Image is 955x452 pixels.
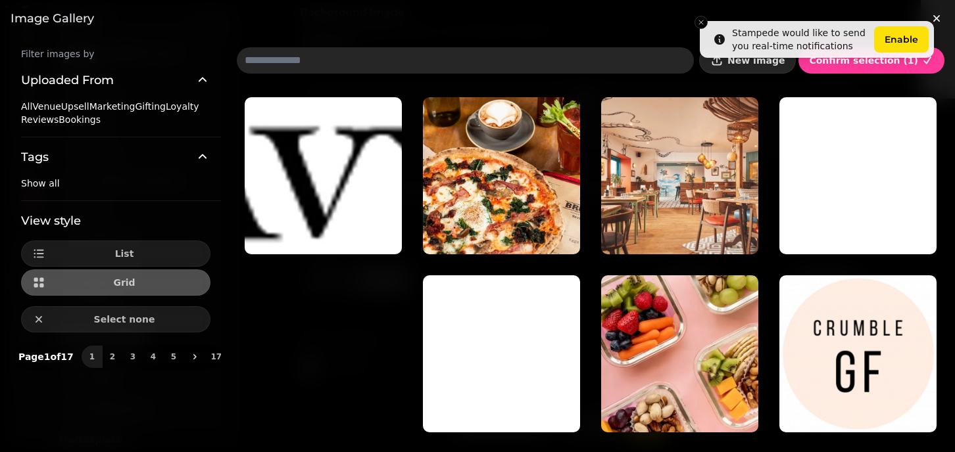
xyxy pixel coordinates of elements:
label: Filter images by [11,47,221,60]
button: 2 [102,346,123,368]
span: 17 [211,353,222,361]
span: List [49,249,199,258]
button: 17 [206,346,227,368]
h3: Image gallery [11,11,944,26]
nav: Pagination [82,346,227,368]
span: 3 [128,353,138,361]
span: 2 [107,353,118,361]
button: 3 [122,346,143,368]
img: imgi_4_Sodo_Brunch_SC_2+copy.jpg [423,97,580,254]
span: 1 [87,353,97,361]
span: Bookings [59,114,101,125]
span: Reviews [21,114,59,125]
span: Select none [49,315,199,324]
span: Marketing [89,101,135,112]
img: imgi_2_davywine-small-logo.png [245,97,402,254]
button: New image [699,47,796,74]
div: Tags [21,177,210,200]
span: Upsell [61,101,89,112]
button: next [184,346,206,368]
p: Page 1 of 17 [13,350,79,363]
img: imgi_57_snacks-on-the-go-1296x728-header.webp [601,275,758,432]
button: Tags [21,137,210,177]
button: Uploaded From [21,60,210,100]
span: Confirm selection ( 1 ) [809,56,918,65]
img: imgi_16_Logo-Circle-transparent-bg-300x300.png [779,275,937,432]
span: All [21,101,32,112]
img: imgi_1_mcmullen-logo-white-1.svg [423,275,580,432]
span: Venue [32,101,61,112]
span: New image [727,56,785,65]
div: Uploaded From [21,100,210,137]
span: 5 [168,353,179,361]
h3: View style [21,212,210,230]
button: 5 [163,346,184,368]
img: imgi_4_crabshell-5.png [601,97,758,254]
span: Grid [49,278,199,287]
button: Select none [21,306,210,332]
button: Grid [21,269,210,296]
span: Show all [21,178,60,189]
button: Confirm selection (1) [798,47,944,74]
span: Gifting [135,101,166,112]
button: 4 [143,346,164,368]
img: imgi_3_crabshell-primary-centre-white.svg [779,97,937,254]
span: Loyalty [166,101,199,112]
button: List [21,240,210,267]
button: 1 [82,346,103,368]
span: 4 [148,353,159,361]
